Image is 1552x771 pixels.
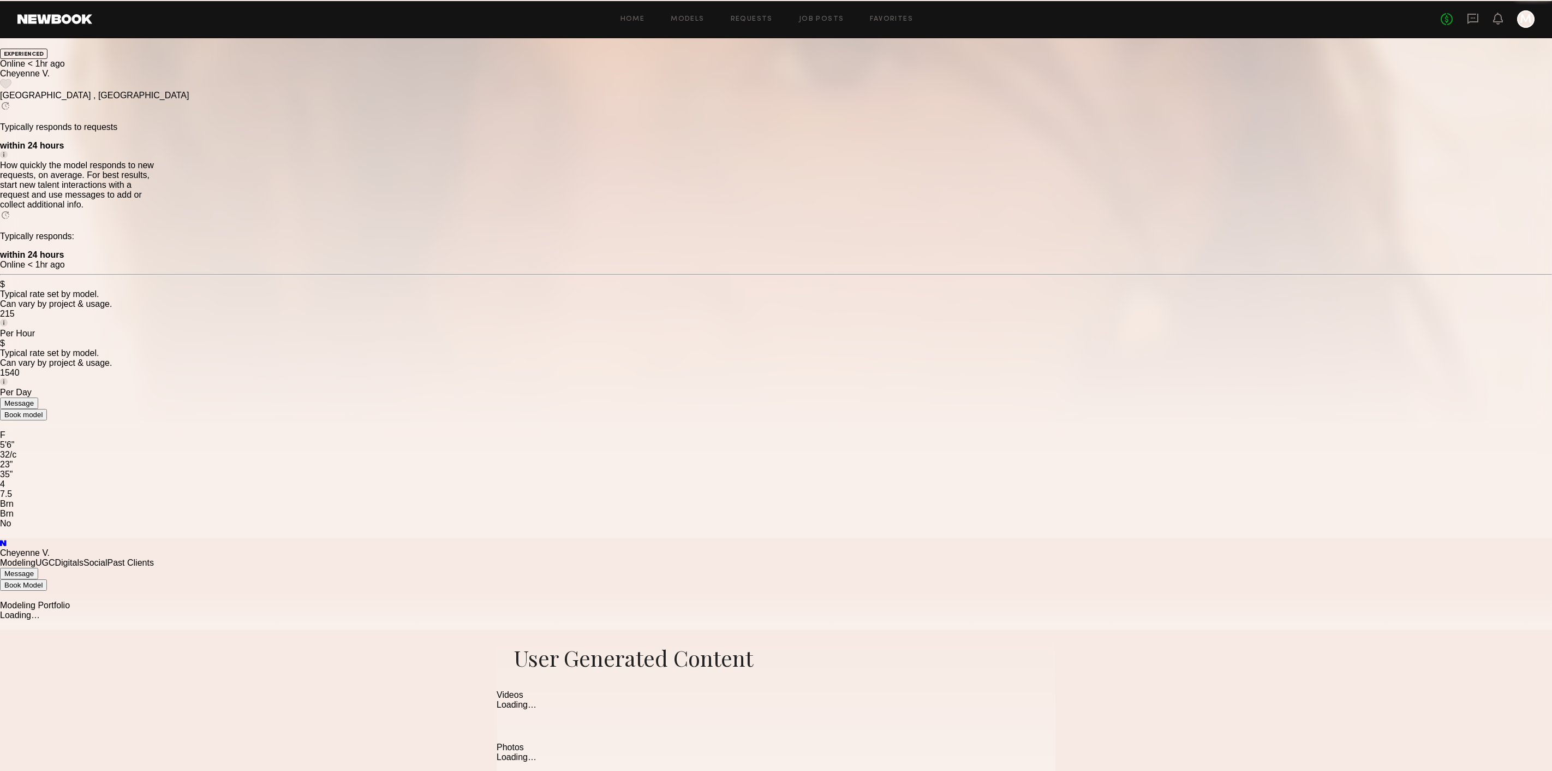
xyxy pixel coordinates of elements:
a: Social [83,558,108,567]
div: Videos [497,690,1055,700]
a: Home [620,16,645,23]
h1: User Generated Content [497,643,1055,672]
span: Loading… [497,700,536,709]
a: M [1517,10,1535,28]
a: Requests [731,16,773,23]
a: Favorites [870,16,913,23]
a: UGC [35,558,55,567]
a: Digitals [55,558,83,567]
span: Loading… [497,752,536,762]
a: Job Posts [799,16,844,23]
div: Photos [497,743,1055,752]
a: Models [671,16,704,23]
a: Past Clients [108,558,154,567]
